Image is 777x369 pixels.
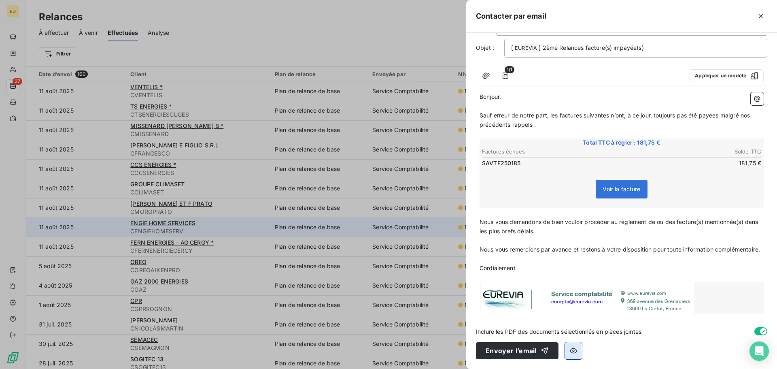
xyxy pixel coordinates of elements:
span: Nous vous demandons de bien vouloir procéder au règlement de ou des facture(s) mentionnée(s) dans... [480,218,760,235]
span: Cordialement [480,264,516,271]
span: ] 2ème Relances facture(s) impayée(s) [539,44,644,51]
button: Envoyer l’email [476,342,558,359]
th: Factures échues [482,147,621,156]
span: Voir la facture [603,186,640,192]
span: SAVTF250185 [482,159,521,167]
td: 181,75 € [622,159,762,168]
div: Open Intercom Messenger [749,341,769,361]
span: Total TTC à régler : 181,75 € [481,139,762,147]
h5: Contacter par email [476,11,546,22]
span: Bonjour, [480,93,501,100]
button: Appliquer un modèle [690,69,764,82]
span: [ [511,44,513,51]
span: Inclure les PDF des documents sélectionnés en pièces jointes [476,327,641,336]
span: Nous vous remercions par avance et restons à votre disposition pour toute information complémenta... [480,246,760,253]
th: Solde TTC [622,147,762,156]
span: Sauf erreur de notre part, les factures suivantes n’ont, à ce jour, toujours pas été payées malgr... [480,112,752,128]
span: EUREVIA [514,44,538,53]
span: 1/1 [505,66,514,73]
span: Objet : [476,44,494,51]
